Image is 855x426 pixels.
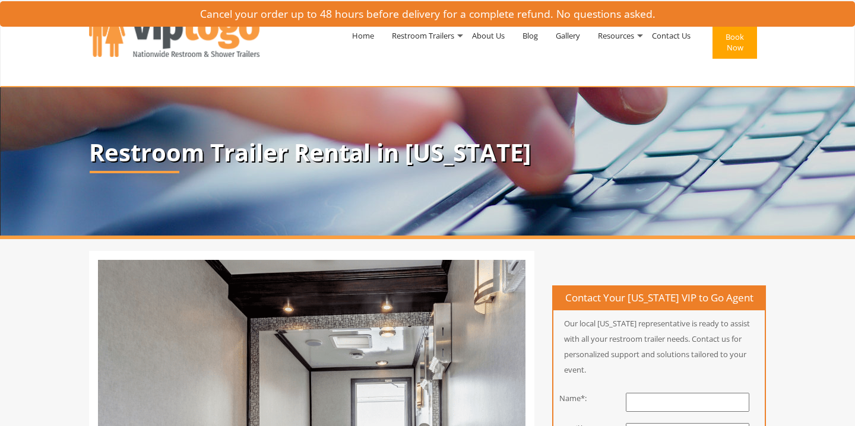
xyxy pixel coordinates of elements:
[89,139,766,166] p: Restroom Trailer Rental in [US_STATE]
[643,5,699,66] a: Contact Us
[383,5,463,66] a: Restroom Trailers
[807,379,855,426] button: Live Chat
[89,8,259,57] img: VIPTOGO
[712,26,757,59] button: Book Now
[514,5,547,66] a: Blog
[463,5,514,66] a: About Us
[343,5,383,66] a: Home
[553,316,765,377] p: Our local [US_STATE] representative is ready to assist with all your restroom trailer needs. Cont...
[699,5,766,84] a: Book Now
[589,5,643,66] a: Resources
[547,5,589,66] a: Gallery
[553,287,765,310] h4: Contact Your [US_STATE] VIP to Go Agent
[544,393,602,404] div: Name*:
